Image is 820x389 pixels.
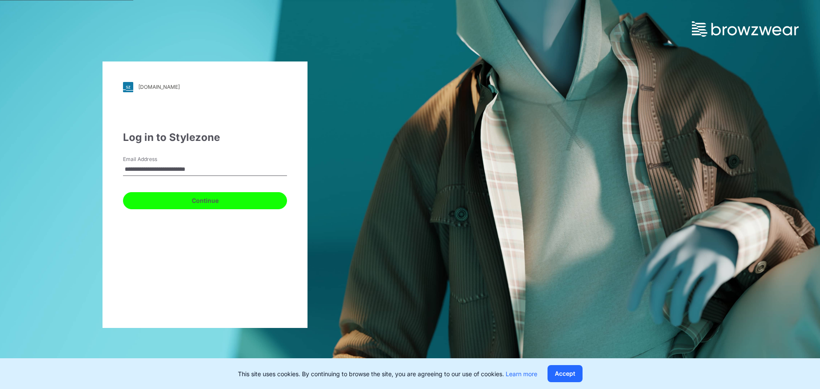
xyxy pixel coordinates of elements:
[123,82,133,92] img: svg+xml;base64,PHN2ZyB3aWR0aD0iMjgiIGhlaWdodD0iMjgiIHZpZXdCb3g9IjAgMCAyOCAyOCIgZmlsbD0ibm9uZSIgeG...
[123,155,183,163] label: Email Address
[123,82,287,92] a: [DOMAIN_NAME]
[138,84,180,90] div: [DOMAIN_NAME]
[123,130,287,145] div: Log in to Stylezone
[506,370,537,377] a: Learn more
[692,21,799,37] img: browzwear-logo.73288ffb.svg
[548,365,583,382] button: Accept
[238,369,537,378] p: This site uses cookies. By continuing to browse the site, you are agreeing to our use of cookies.
[123,192,287,209] button: Continue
